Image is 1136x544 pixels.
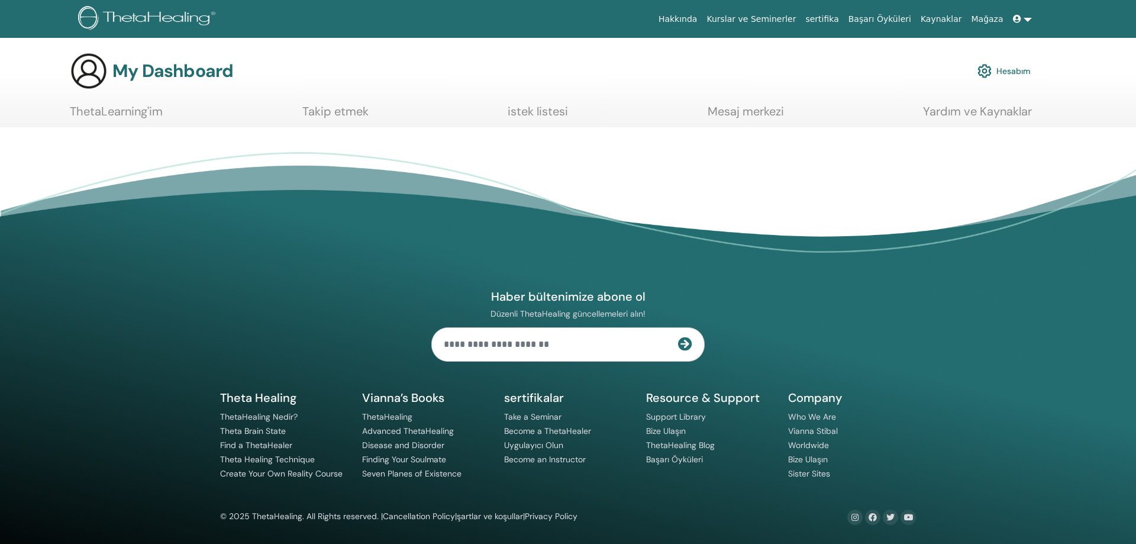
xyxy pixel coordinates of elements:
a: Kurslar ve Seminerler [702,8,801,30]
img: logo.png [78,6,220,33]
a: ThetaHealing Nedir? [220,411,298,422]
a: Başarı Öyküleri [844,8,916,30]
a: Disease and Disorder [362,440,444,450]
img: cog.svg [977,61,992,81]
h5: Vianna’s Books [362,390,490,405]
a: Hesabım [977,58,1031,84]
a: Worldwide [788,440,829,450]
a: Bize Ulaşın [788,454,828,465]
a: Become a ThetaHealer [504,426,591,436]
a: Support Library [646,411,706,422]
a: istek listesi [508,104,568,127]
a: ThetaHealing Blog [646,440,715,450]
a: Mesaj merkezi [708,104,784,127]
a: Sister Sites [788,468,830,479]
a: ThetaLearning'im [70,104,163,127]
p: Düzenli ThetaHealing güncellemeleri alın! [431,308,705,319]
h3: My Dashboard [112,60,233,82]
a: Uygulayıcı Olun [504,440,563,450]
a: şartlar ve koşullar [457,511,523,522]
a: Theta Healing Technique [220,454,315,465]
h5: sertifikalar [504,390,632,405]
a: Create Your Own Reality Course [220,468,343,479]
a: Vianna Stibal [788,426,838,436]
h5: Theta Healing [220,390,348,405]
a: Hakkında [654,8,702,30]
a: Seven Planes of Existence [362,468,461,479]
a: Privacy Policy [525,511,577,522]
a: Theta Brain State [220,426,286,436]
a: Başarı Öyküleri [646,454,703,465]
a: sertifika [801,8,843,30]
a: Become an Instructor [504,454,586,465]
div: © 2025 ThetaHealing. All Rights reserved. | | | [220,510,577,524]
h5: Resource & Support [646,390,774,405]
a: Yardım ve Kaynaklar [923,104,1032,127]
a: Bize Ulaşın [646,426,686,436]
a: ThetaHealing [362,411,412,422]
a: Advanced ThetaHealing [362,426,454,436]
h5: Company [788,390,916,405]
a: Take a Seminar [504,411,561,422]
img: generic-user-icon.jpg [70,52,108,90]
a: Mağaza [966,8,1008,30]
h4: Haber bültenimize abone ol [431,289,705,304]
a: Find a ThetaHealer [220,440,292,450]
a: Cancellation Policy [383,511,455,522]
a: Takip etmek [302,104,369,127]
a: Who We Are [788,411,836,422]
a: Kaynaklar [916,8,967,30]
a: Finding Your Soulmate [362,454,446,465]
